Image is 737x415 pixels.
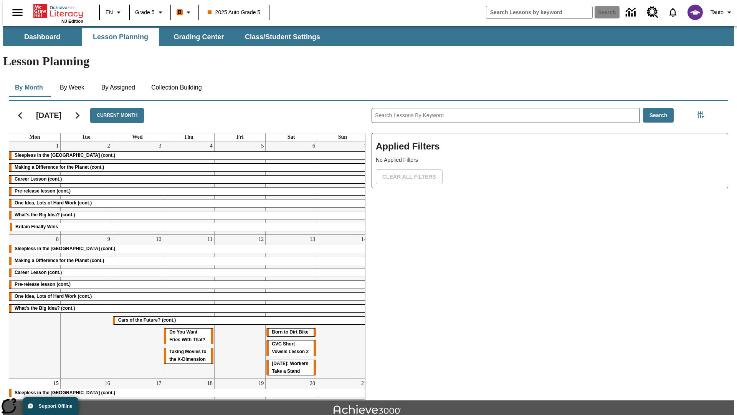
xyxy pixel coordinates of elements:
a: Notifications [663,2,683,22]
div: Britain Finally Wins [10,223,367,231]
td: September 5, 2025 [214,141,266,235]
div: Sleepless in the Animal Kingdom (cont.) [9,152,368,159]
div: Career Lesson (cont.) [9,176,368,183]
button: By Month [9,78,49,97]
td: September 1, 2025 [9,141,61,235]
button: Boost Class color is orange. Change class color [174,5,196,19]
span: Support Offline [39,403,72,409]
div: Pre-release lesson (cont.) [9,281,368,289]
span: Cars of the Future? (cont.) [118,317,176,323]
span: EN [106,8,113,17]
div: What's the Big Idea? (cont.) [9,211,368,219]
button: Current Month [90,108,144,123]
td: September 9, 2025 [61,234,112,379]
span: What's the Big Idea? (cont.) [15,305,75,311]
a: September 13, 2025 [308,235,317,244]
td: September 4, 2025 [163,141,215,235]
span: Do You Want Fries With That? [169,329,205,342]
span: Sleepless in the Animal Kingdom (cont.) [15,390,115,395]
button: Open side menu [6,1,29,24]
button: Search [643,108,674,123]
td: September 6, 2025 [266,141,317,235]
td: September 3, 2025 [112,141,163,235]
div: SubNavbar [3,26,734,46]
a: September 12, 2025 [257,235,265,244]
td: September 11, 2025 [163,234,215,379]
span: Britain Finally Wins [15,224,58,229]
img: avatar image [687,5,703,20]
div: Taking Movies to the X-Dimension [164,348,213,364]
div: Pre-release lesson (cont.) [9,188,368,195]
span: Career Lesson (cont.) [15,270,62,275]
span: Making a Difference for the Planet (cont.) [15,164,104,170]
button: Collection Building [145,78,208,97]
button: Previous [10,106,30,125]
button: Select a new avatar [683,2,707,22]
a: September 4, 2025 [208,141,214,151]
div: Do You Want Fries With That? [164,329,213,344]
span: One Idea, Lots of Hard Work (cont.) [15,294,92,299]
td: September 7, 2025 [317,141,368,235]
td: September 10, 2025 [112,234,163,379]
span: NJ Edition [61,19,83,23]
td: September 14, 2025 [317,234,368,379]
a: September 15, 2025 [52,379,60,388]
a: Sunday [337,133,349,141]
div: What's the Big Idea? (cont.) [9,305,368,312]
h1: Lesson Planning [3,54,734,68]
span: Born to Dirt Bike [272,329,308,335]
div: Born to Dirt Bike [266,329,316,336]
button: Grade: Grade 5, Select a grade [132,5,168,19]
div: Making a Difference for the Planet (cont.) [9,257,368,265]
button: Lesson Planning [82,28,159,46]
button: Next [68,106,87,125]
a: September 14, 2025 [360,235,368,244]
div: CVC Short Vowels Lesson 2 [266,340,316,356]
span: Labor Day: Workers Take a Stand [272,361,308,374]
a: Wednesday [131,133,144,141]
button: Profile/Settings [707,5,737,19]
h2: Applied Filters [376,137,724,156]
div: Sleepless in the Animal Kingdom (cont.) [9,245,368,253]
a: September 19, 2025 [257,379,265,388]
span: Tauto [711,8,724,17]
a: September 1, 2025 [55,141,60,151]
span: Career Lesson (cont.) [15,176,62,182]
div: Labor Day: Workers Take a Stand [266,360,316,375]
a: Home [33,3,83,19]
span: CVC Short Vowels Lesson 2 [272,341,309,354]
div: SubNavbar [3,28,327,46]
a: September 2, 2025 [106,141,112,151]
span: One Idea, Lots of Hard Work (cont.) [15,200,92,206]
div: One Idea, Lots of Hard Work (cont.) [9,293,368,300]
span: Taking Movies to the X-Dimension [169,349,206,362]
a: September 18, 2025 [206,379,214,388]
button: Language: EN, Select a language [102,5,127,19]
span: What's the Big Idea? (cont.) [15,212,75,217]
span: 2025 Auto Grade 5 [208,8,261,17]
div: Applied Filters [372,133,728,188]
div: Cars of the Future? (cont.) [113,317,368,324]
p: No Applied Filters [376,156,724,164]
a: Friday [235,133,245,141]
div: Career Lesson (cont.) [9,269,368,277]
div: One Idea, Lots of Hard Work (cont.) [9,199,368,207]
a: September 6, 2025 [311,141,317,151]
td: September 13, 2025 [266,234,317,379]
button: Class/Student Settings [239,28,326,46]
a: September 16, 2025 [103,379,112,388]
div: Sleepless in the Animal Kingdom (cont.) [9,389,368,397]
div: Making a Difference for the Planet (cont.) [9,164,368,171]
td: September 12, 2025 [214,234,266,379]
div: Search [365,98,728,400]
input: Search Lessons By Keyword [372,108,640,123]
a: September 8, 2025 [55,235,60,244]
a: September 10, 2025 [154,235,163,244]
span: B [178,7,182,17]
a: September 21, 2025 [360,379,368,388]
a: September 3, 2025 [157,141,163,151]
a: September 17, 2025 [154,379,163,388]
span: Making a Difference for the Planet (cont.) [15,258,104,263]
button: Support Offline [23,397,78,415]
td: September 2, 2025 [61,141,112,235]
